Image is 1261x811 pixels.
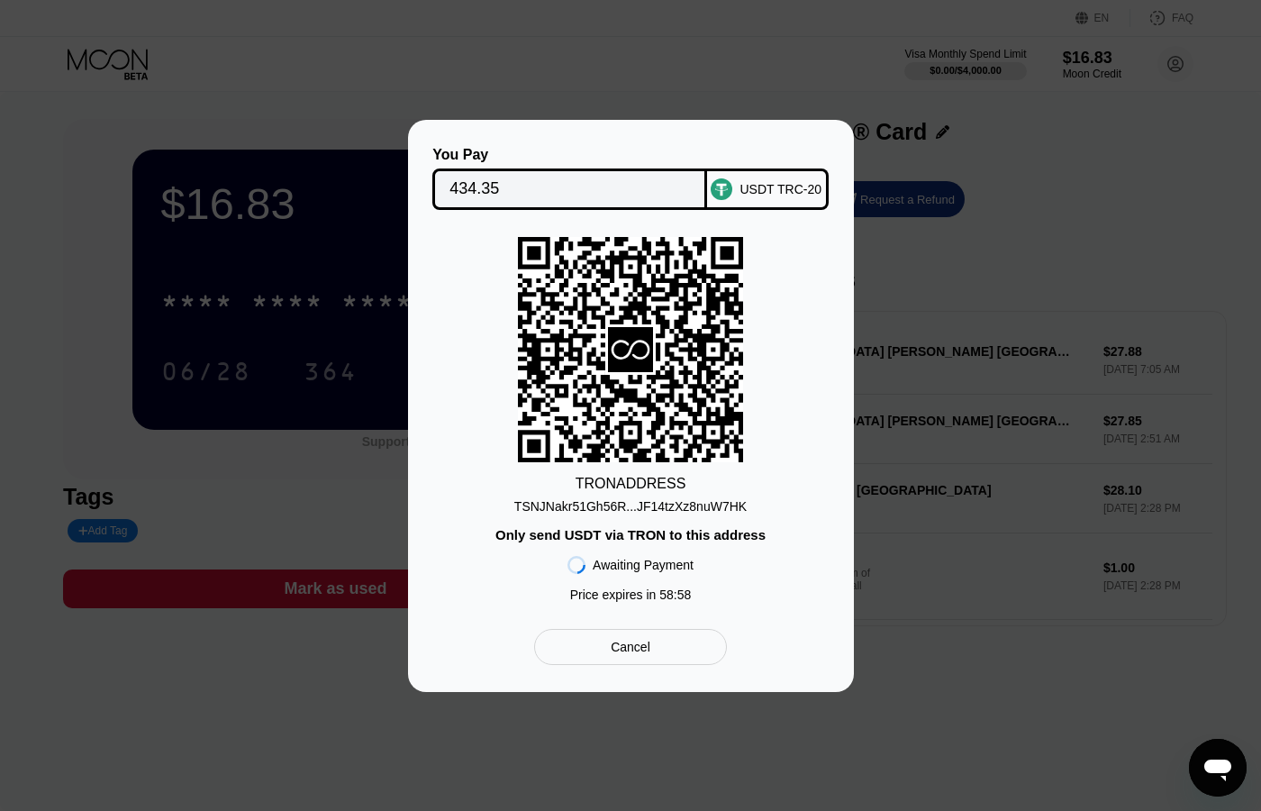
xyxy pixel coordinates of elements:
[534,629,726,665] div: Cancel
[432,147,707,163] div: You Pay
[570,588,692,602] div: Price expires in
[435,147,827,210] div: You PayUSDT TRC-20
[593,558,694,572] div: Awaiting Payment
[1189,739,1247,797] iframe: Button to launch messaging window
[611,639,650,655] div: Cancel
[495,527,766,542] div: Only send USDT via TRON to this address
[576,476,686,492] div: TRON ADDRESS
[514,499,747,514] div: TSNJNakr51Gh56R...JF14tzXz8nuW7HK
[739,182,821,196] div: USDT TRC-20
[514,492,747,514] div: TSNJNakr51Gh56R...JF14tzXz8nuW7HK
[659,588,691,602] span: 58 : 58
